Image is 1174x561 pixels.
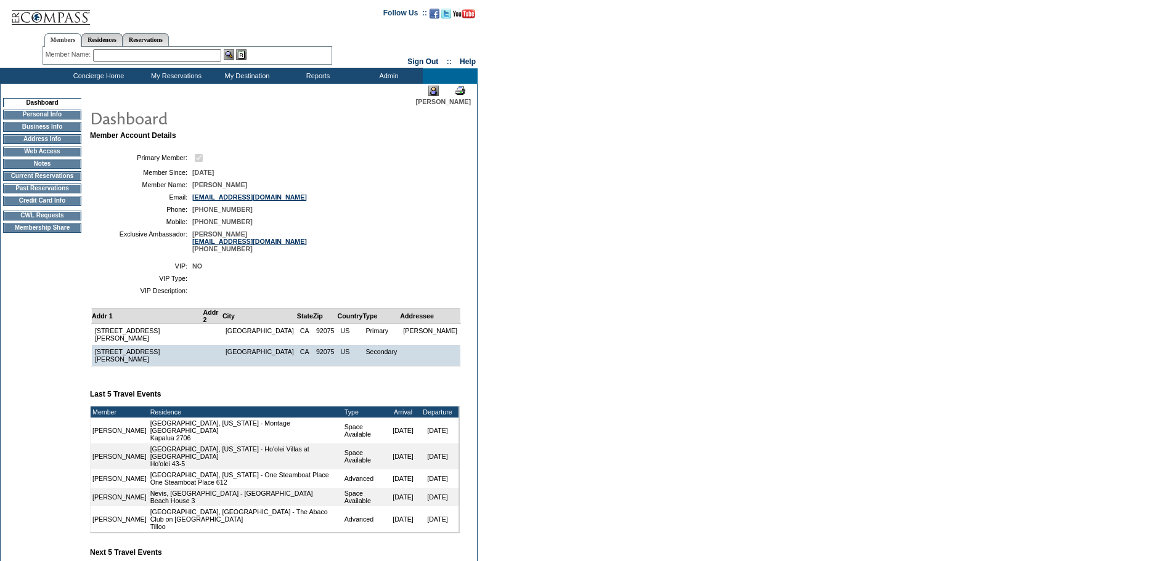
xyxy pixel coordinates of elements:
[44,33,82,47] a: Members
[90,548,162,557] b: Next 5 Travel Events
[343,506,386,532] td: Advanced
[192,181,247,188] span: [PERSON_NAME]
[313,308,338,323] td: Zip
[210,68,281,84] td: My Destination
[343,469,386,488] td: Advanced
[362,323,400,345] td: Primary
[95,287,187,294] td: VIP Description:
[123,33,169,46] a: Reservations
[3,223,81,233] td: Membership Share
[55,68,139,84] td: Concierge Home
[92,308,203,323] td: Addr 1
[420,488,455,506] td: [DATE]
[95,230,187,252] td: Exclusive Ambassador:
[420,406,455,418] td: Departure
[313,345,338,366] td: 92075
[386,406,420,418] td: Arrival
[95,262,187,270] td: VIP:
[91,418,149,443] td: [PERSON_NAME]
[92,323,203,345] td: [STREET_ADDRESS][PERSON_NAME]
[3,98,81,107] td: Dashboard
[149,418,343,443] td: [GEOGRAPHIC_DATA], [US_STATE] - Montage [GEOGRAPHIC_DATA] Kapalua 2706
[46,49,93,60] div: Member Name:
[362,345,400,366] td: Secondary
[281,68,352,84] td: Reports
[3,159,81,169] td: Notes
[343,488,386,506] td: Space Available
[95,152,187,164] td: Primary Member:
[222,308,297,323] td: City
[90,131,176,140] b: Member Account Details
[95,206,187,213] td: Phone:
[95,218,187,225] td: Mobile:
[455,86,465,95] img: Print Dashboard
[222,323,297,345] td: [GEOGRAPHIC_DATA]
[236,49,247,60] img: Reservations
[3,122,81,132] td: Business Info
[3,211,81,220] td: CWL Requests
[430,12,439,20] a: Become our fan on Facebook
[383,7,427,22] td: Follow Us ::
[362,308,400,323] td: Type
[386,418,420,443] td: [DATE]
[91,406,149,418] td: Member
[95,193,187,201] td: Email:
[3,184,81,193] td: Past Reservations
[149,406,343,418] td: Residence
[420,443,455,469] td: [DATE]
[338,308,363,323] td: Country
[386,506,420,532] td: [DATE]
[91,488,149,506] td: [PERSON_NAME]
[386,488,420,506] td: [DATE]
[149,443,343,469] td: [GEOGRAPHIC_DATA], [US_STATE] - Ho'olei Villas at [GEOGRAPHIC_DATA] Ho'olei 43-5
[420,469,455,488] td: [DATE]
[386,443,420,469] td: [DATE]
[297,345,313,366] td: CA
[447,57,452,66] span: ::
[222,345,297,366] td: [GEOGRAPHIC_DATA]
[81,33,123,46] a: Residences
[386,469,420,488] td: [DATE]
[192,218,253,225] span: [PHONE_NUMBER]
[95,275,187,282] td: VIP Type:
[192,238,307,245] a: [EMAIL_ADDRESS][DOMAIN_NAME]
[149,469,343,488] td: [GEOGRAPHIC_DATA], [US_STATE] - One Steamboat Place One Steamboat Place 612
[139,68,210,84] td: My Reservations
[460,57,476,66] a: Help
[192,262,202,270] span: NO
[95,169,187,176] td: Member Since:
[428,86,439,96] img: Impersonate
[92,345,203,366] td: [STREET_ADDRESS][PERSON_NAME]
[3,110,81,119] td: Personal Info
[453,9,475,18] img: Subscribe to our YouTube Channel
[338,345,363,366] td: US
[3,147,81,156] td: Web Access
[343,418,386,443] td: Space Available
[441,9,451,18] img: Follow us on Twitter
[297,323,313,345] td: CA
[89,105,336,130] img: pgTtlDashboard.gif
[149,506,343,532] td: [GEOGRAPHIC_DATA], [GEOGRAPHIC_DATA] - The Abaco Club on [GEOGRAPHIC_DATA] Tilloo
[3,134,81,144] td: Address Info
[352,68,423,84] td: Admin
[313,323,338,345] td: 92075
[3,171,81,181] td: Current Reservations
[192,230,307,252] span: [PERSON_NAME] [PHONE_NUMBER]
[430,9,439,18] img: Become our fan on Facebook
[420,506,455,532] td: [DATE]
[91,443,149,469] td: [PERSON_NAME]
[90,390,161,398] b: Last 5 Travel Events
[407,57,438,66] a: Sign Out
[192,169,214,176] span: [DATE]
[224,49,234,60] img: View
[297,308,313,323] td: State
[91,506,149,532] td: [PERSON_NAME]
[420,418,455,443] td: [DATE]
[400,323,460,345] td: [PERSON_NAME]
[400,308,460,323] td: Addressee
[441,12,451,20] a: Follow us on Twitter
[416,98,471,105] span: [PERSON_NAME]
[95,181,187,188] td: Member Name:
[3,196,81,206] td: Credit Card Info
[343,443,386,469] td: Space Available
